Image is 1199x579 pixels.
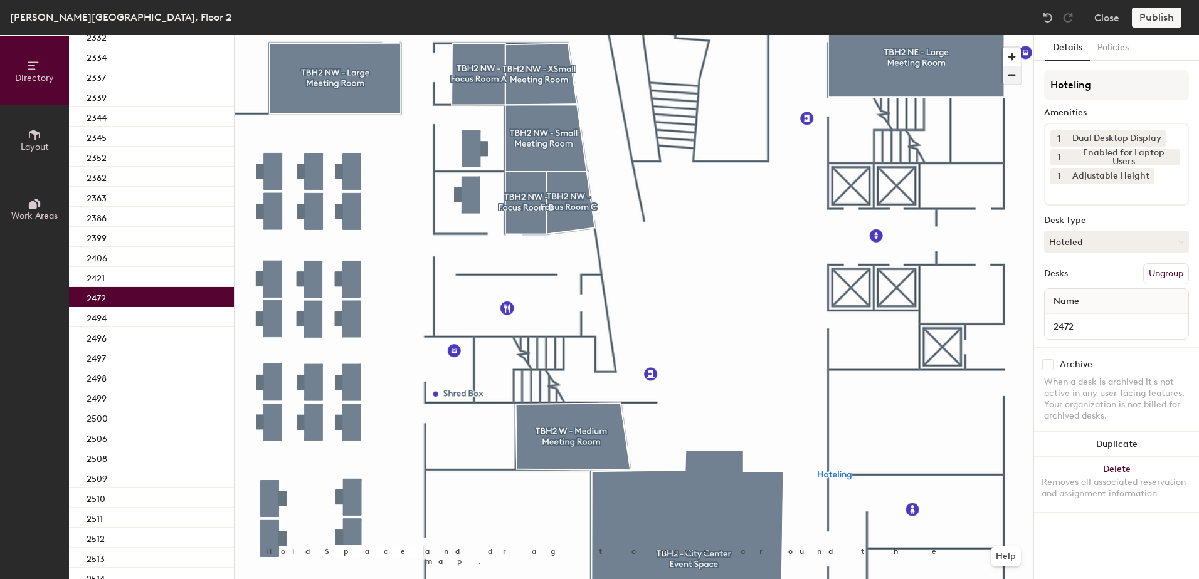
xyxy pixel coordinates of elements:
[87,209,107,224] p: 2386
[1047,290,1085,313] span: Name
[1067,168,1154,184] div: Adjustable Height
[87,289,106,304] p: 2472
[21,142,49,152] span: Layout
[1042,477,1191,499] div: Removes all associated reservation and assignment information
[1034,457,1199,512] button: DeleteRemoves all associated reservation and assignment information
[15,73,54,83] span: Directory
[1067,149,1180,165] div: Enabled for Laptop Users
[1050,168,1067,184] button: 1
[87,370,107,384] p: 2498
[1044,216,1189,226] div: Desk Type
[1044,269,1068,279] div: Desks
[1067,130,1166,147] div: Dual Desktop Display
[11,211,58,221] span: Work Areas
[87,530,105,545] p: 2512
[1062,11,1074,24] img: Redo
[1057,170,1060,183] span: 1
[87,330,107,344] p: 2496
[87,109,107,123] p: 2344
[87,450,107,464] p: 2508
[1050,149,1067,165] button: 1
[87,510,103,524] p: 2511
[87,189,107,204] p: 2363
[1143,263,1189,284] button: Ungroup
[87,390,107,404] p: 2499
[87,129,107,143] p: 2345
[1057,132,1060,145] span: 1
[1034,432,1199,457] button: Duplicate
[1050,130,1067,147] button: 1
[1042,11,1054,24] img: Undo
[87,490,105,504] p: 2510
[87,470,107,484] p: 2509
[10,9,231,25] div: [PERSON_NAME][GEOGRAPHIC_DATA], Floor 2
[1044,377,1189,422] div: When a desk is archived it's not active in any user-facing features. Your organization is not bil...
[87,169,107,184] p: 2362
[87,29,107,43] p: 2332
[1047,318,1186,335] input: Unnamed desk
[87,49,107,63] p: 2334
[87,69,106,83] p: 2337
[1060,360,1092,370] div: Archive
[1044,231,1189,253] button: Hoteled
[1094,8,1119,28] button: Close
[87,269,105,284] p: 2421
[1090,35,1136,61] button: Policies
[991,546,1021,566] button: Help
[87,310,107,324] p: 2494
[87,149,107,164] p: 2352
[87,430,107,444] p: 2506
[87,550,105,565] p: 2513
[87,350,106,364] p: 2497
[87,410,108,424] p: 2500
[1057,151,1060,164] span: 1
[87,249,107,264] p: 2406
[87,229,107,244] p: 2399
[1044,108,1189,118] div: Amenities
[87,89,107,103] p: 2339
[1045,35,1090,61] button: Details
